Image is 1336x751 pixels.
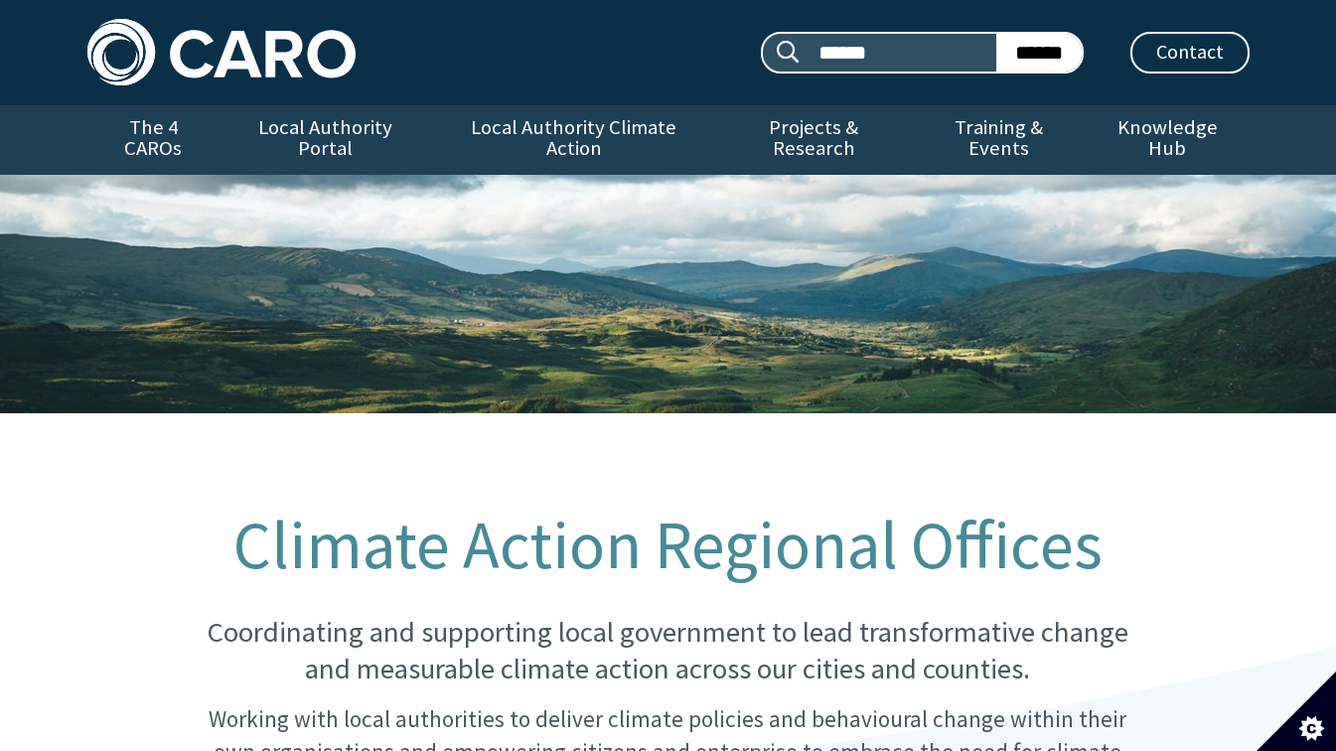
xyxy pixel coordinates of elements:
button: Set cookie preferences [1257,672,1336,751]
a: Training & Events [912,105,1086,175]
a: Local Authority Portal [220,105,432,175]
a: Local Authority Climate Action [432,105,715,175]
a: Knowledge Hub [1086,105,1249,175]
a: Contact [1130,32,1250,74]
img: Caro logo [87,19,356,85]
p: Coordinating and supporting local government to lead transformative change and measurable climate... [186,614,1149,688]
a: Projects & Research [715,105,912,175]
h1: Climate Action Regional Offices [186,509,1149,582]
a: The 4 CAROs [87,105,220,175]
